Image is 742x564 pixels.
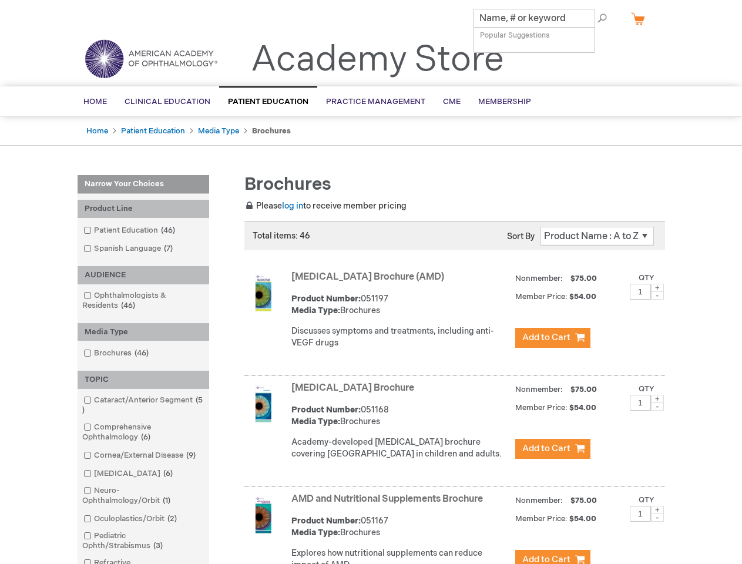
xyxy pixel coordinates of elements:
span: Please to receive member pricing [244,201,407,211]
a: Patient Education46 [80,225,180,236]
img: AMD and Nutritional Supplements Brochure [244,496,282,533]
input: Qty [630,284,651,300]
strong: Narrow Your Choices [78,175,209,194]
strong: Member Price: [515,292,568,301]
span: 2 [164,514,180,523]
span: Clinical Education [125,97,210,106]
span: CME [443,97,461,106]
a: [MEDICAL_DATA] Brochure (AMD) [291,271,444,283]
a: Academy Store [251,39,504,81]
span: 9 [183,451,199,460]
span: 1 [160,496,173,505]
span: 6 [160,469,176,478]
a: [MEDICAL_DATA]6 [80,468,177,479]
strong: Member Price: [515,514,568,523]
a: [MEDICAL_DATA] Brochure [291,382,414,394]
img: Amblyopia Brochure [244,385,282,422]
a: Media Type [198,126,239,136]
strong: Product Number: [291,516,361,526]
a: AMD and Nutritional Supplements Brochure [291,493,483,505]
a: Brochures46 [80,348,153,359]
strong: Nonmember: [515,493,563,508]
strong: Product Number: [291,294,361,304]
div: 051167 Brochures [291,515,509,539]
span: Search [568,6,612,29]
input: Qty [630,395,651,411]
button: Add to Cart [515,328,590,348]
strong: Nonmember: [515,271,563,286]
span: 7 [161,244,176,253]
a: Spanish Language7 [80,243,177,254]
span: Popular Suggestions [480,31,549,40]
span: $54.00 [569,514,598,523]
a: Home [86,126,108,136]
a: Comprehensive Ophthalmology6 [80,422,206,443]
span: Membership [478,97,531,106]
div: 051168 Brochures [291,404,509,428]
input: Name, # or keyword [474,9,595,28]
span: $54.00 [569,292,598,301]
span: Brochures [244,174,331,195]
label: Sort By [507,231,535,241]
div: 051197 Brochures [291,293,509,317]
img: Age-Related Macular Degeneration Brochure (AMD) [244,274,282,311]
a: Neuro-Ophthalmology/Orbit1 [80,485,206,506]
label: Qty [639,384,654,394]
a: Patient Education [121,126,185,136]
a: Pediatric Ophth/Strabismus3 [80,531,206,552]
span: $75.00 [569,385,599,394]
label: Qty [639,273,654,283]
label: Qty [639,495,654,505]
div: TOPIC [78,371,209,389]
div: Media Type [78,323,209,341]
a: Cataract/Anterior Segment5 [80,395,206,416]
span: $75.00 [569,496,599,505]
div: Product Line [78,200,209,218]
span: 46 [132,348,152,358]
span: Total items: 46 [253,231,310,241]
span: 46 [118,301,138,310]
span: Home [83,97,107,106]
p: Academy-developed [MEDICAL_DATA] brochure covering [GEOGRAPHIC_DATA] in children and adults. [291,437,509,460]
input: Qty [630,506,651,522]
strong: Media Type: [291,528,340,538]
div: AUDIENCE [78,266,209,284]
span: Practice Management [326,97,425,106]
span: 5 [82,395,203,415]
strong: Member Price: [515,403,568,412]
a: Oculoplastics/Orbit2 [80,513,182,525]
span: Add to Cart [522,443,570,454]
span: 3 [150,541,166,550]
strong: Brochures [252,126,291,136]
a: Cornea/External Disease9 [80,450,200,461]
span: Add to Cart [522,332,570,343]
a: log in [282,201,303,211]
span: Patient Education [228,97,308,106]
span: 46 [158,226,178,235]
button: Add to Cart [515,439,590,459]
strong: Media Type: [291,417,340,427]
span: 6 [138,432,153,442]
p: Discusses symptoms and treatments, including anti-VEGF drugs [291,325,509,349]
strong: Nonmember: [515,382,563,397]
strong: Media Type: [291,305,340,315]
span: $54.00 [569,403,598,412]
span: $75.00 [569,274,599,283]
strong: Product Number: [291,405,361,415]
a: Ophthalmologists & Residents46 [80,290,206,311]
